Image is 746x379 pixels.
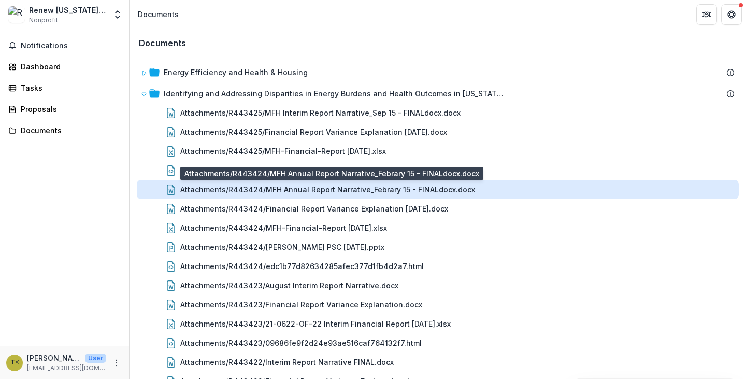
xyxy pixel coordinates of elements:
[137,314,739,333] div: Attachments/R443423/21-0622-OF-22 Interim Financial Report [DATE].xlsx
[137,63,739,82] div: Energy Efficiency and Health & Housing
[180,242,384,252] div: Attachments/R443424/[PERSON_NAME] PSC [DATE].pptx
[180,357,394,368] div: Attachments/R443422/Interim Report Narrative FINAL.docx
[180,203,448,214] div: Attachments/R443424/Financial Report Variance Explanation [DATE].docx
[139,38,186,48] h3: Documents
[164,67,308,78] div: Energy Efficiency and Health & Housing
[180,299,422,310] div: Attachments/R443423/Financial Report Variance Explanation.docx
[4,101,125,118] a: Proposals
[27,353,81,363] p: [PERSON_NAME] <[PERSON_NAME][EMAIL_ADDRESS][DOMAIN_NAME]>
[180,165,423,176] div: Attachments/R443425/c95601c297e84ee4bfc718f396393655.html
[180,146,386,157] div: Attachments/R443425/MFH-Financial-Report [DATE].xlsx
[138,9,179,20] div: Documents
[29,5,106,16] div: Renew [US_STATE] Advocates
[137,276,739,295] div: Attachments/R443423/August Interim Report Narrative.docx
[180,127,447,137] div: Attachments/R443425/Financial Report Variance Explanation [DATE].docx
[8,6,25,23] img: Renew Missouri Advocates
[21,125,117,136] div: Documents
[110,357,123,369] button: More
[4,79,125,96] a: Tasks
[696,4,717,25] button: Partners
[29,16,58,25] span: Nonprofit
[137,199,739,218] div: Attachments/R443424/Financial Report Variance Explanation [DATE].docx
[180,222,387,233] div: Attachments/R443424/MFH-Financial-Report [DATE].xlsx
[21,41,121,50] span: Notifications
[137,218,739,237] div: Attachments/R443424/MFH-Financial-Report [DATE].xlsx
[137,142,739,161] div: Attachments/R443425/MFH-Financial-Report [DATE].xlsx
[137,161,739,180] div: Attachments/R443425/c95601c297e84ee4bfc718f396393655.html
[180,107,461,118] div: Attachments/R443425/MFH Interim Report Narrative_Sep 15 - FINALdocx.docx
[137,257,739,276] div: Attachments/R443424/edc1b77d82634285afec377d1fb4d2a7.html
[137,84,739,103] div: Identifying and Addressing Disparities in Energy Burdens and Health Outcomes in [US_STATE] Commun...
[180,184,475,195] div: Attachments/R443424/MFH Annual Report Narrative_Febrary 15 - FINALdocx.docx
[164,88,506,99] div: Identifying and Addressing Disparities in Energy Burdens and Health Outcomes in [US_STATE] Commun...
[137,295,739,314] div: Attachments/R443423/Financial Report Variance Explanation.docx
[180,318,451,329] div: Attachments/R443423/21-0622-OF-22 Interim Financial Report [DATE].xlsx
[85,354,106,363] p: User
[134,7,183,22] nav: breadcrumb
[137,237,739,257] div: Attachments/R443424/[PERSON_NAME] PSC [DATE].pptx
[137,180,739,199] div: Attachments/R443424/MFH Annual Report Narrative_Febrary 15 - FINALdocx.docx
[4,58,125,75] a: Dashboard
[27,363,106,373] p: [EMAIL_ADDRESS][DOMAIN_NAME]
[21,104,117,115] div: Proposals
[10,359,19,366] div: Tori Cheatham <tori@renewmo.org>
[137,122,739,142] div: Attachments/R443425/Financial Report Variance Explanation [DATE].docx
[180,261,424,272] div: Attachments/R443424/edc1b77d82634285afec377d1fb4d2a7.html
[721,4,742,25] button: Get Help
[4,122,125,139] a: Documents
[21,61,117,72] div: Dashboard
[137,103,739,122] div: Attachments/R443425/MFH Interim Report Narrative_Sep 15 - FINALdocx.docx
[137,333,739,353] div: Attachments/R443423/09686fe9f2d24e93ae516caf764132f7.html
[137,353,739,372] div: Attachments/R443422/Interim Report Narrative FINAL.docx
[180,280,398,291] div: Attachments/R443423/August Interim Report Narrative.docx
[180,338,422,348] div: Attachments/R443423/09686fe9f2d24e93ae516caf764132f7.html
[21,82,117,93] div: Tasks
[110,4,125,25] button: Open entity switcher
[4,37,125,54] button: Notifications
